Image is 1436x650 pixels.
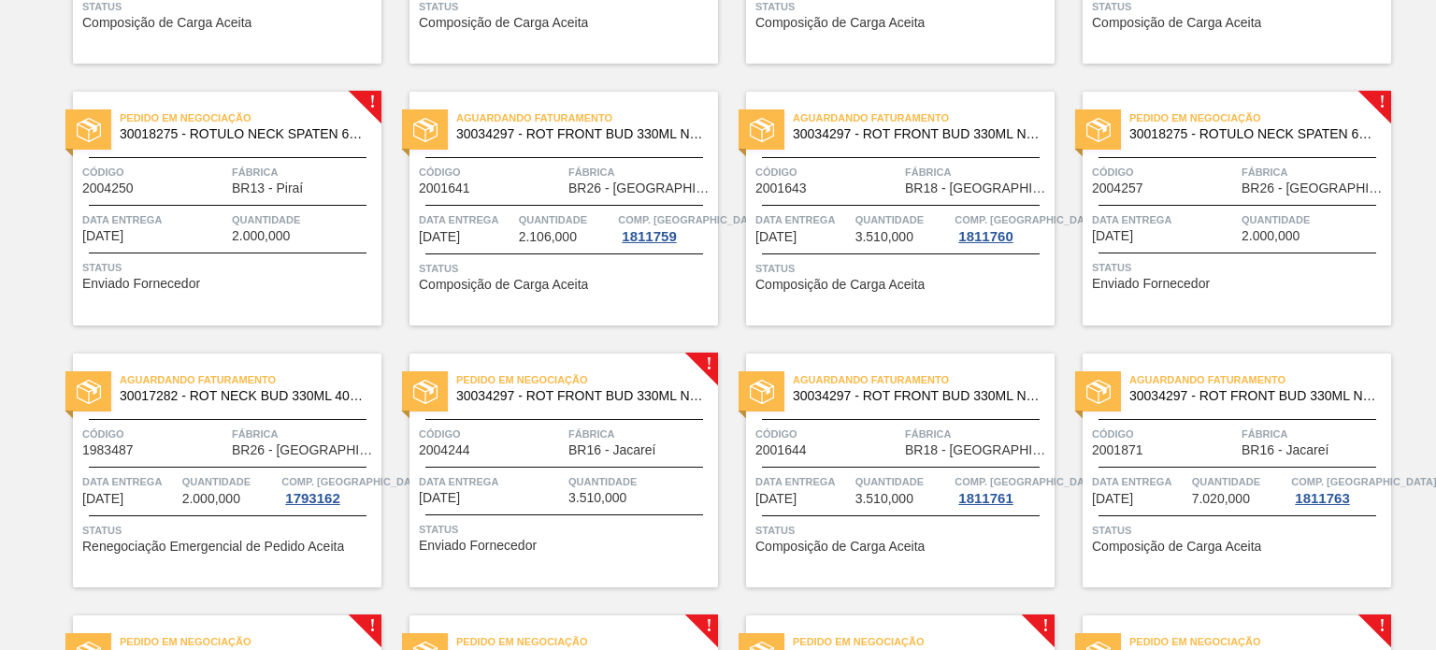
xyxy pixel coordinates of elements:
[1092,492,1133,506] span: 18/09/2025
[1086,380,1111,404] img: status
[82,210,227,229] span: Data entrega
[718,354,1055,587] a: statusAguardando Faturamento30034297 - ROT FRONT BUD 330ML NIV25Código2001644FábricaBR18 - [GEOGR...
[419,259,713,278] span: Status
[82,229,123,243] span: 04/09/2025
[1129,389,1376,403] span: 30034297 - ROT FRONT BUD 330ML NIV25
[755,492,797,506] span: 18/09/2025
[568,443,655,457] span: BR16 - Jacareí
[1242,181,1386,195] span: BR26 - Uberlândia
[1092,163,1237,181] span: Código
[568,472,713,491] span: Quantidade
[77,118,101,142] img: status
[456,370,718,389] span: Pedido em Negociação
[82,181,134,195] span: 2004250
[1129,370,1391,389] span: Aguardando Faturamento
[755,16,925,30] span: Composição de Carga Aceita
[618,229,680,244] div: 1811759
[419,443,470,457] span: 2004244
[419,491,460,505] span: 11/09/2025
[618,210,713,244] a: Comp. [GEOGRAPHIC_DATA]1811759
[456,127,703,141] span: 30034297 - ROT FRONT BUD 330ML NIV25
[905,443,1050,457] span: BR18 - Pernambuco
[381,354,718,587] a: !statusPedido em Negociação30034297 - ROT FRONT BUD 330ML NIV25Código2004244FábricaBR16 - Jacareí...
[45,92,381,325] a: !statusPedido em Negociação30018275 - ROTULO NECK SPATEN 600 RGB 36MIC REDONDOCódigo2004250Fábric...
[82,443,134,457] span: 1983487
[519,210,614,229] span: Quantidade
[182,472,278,491] span: Quantidade
[955,229,1016,244] div: 1811760
[855,230,913,244] span: 3.510,000
[618,210,763,229] span: Comp. Carga
[82,163,227,181] span: Código
[755,425,900,443] span: Código
[755,259,1050,278] span: Status
[793,127,1040,141] span: 30034297 - ROT FRONT BUD 330ML NIV25
[82,425,227,443] span: Código
[855,210,951,229] span: Quantidade
[755,278,925,292] span: Composição de Carga Aceita
[82,540,344,554] span: Renegociação Emergencial de Pedido Aceita
[1092,425,1237,443] span: Código
[232,210,377,229] span: Quantidade
[1086,118,1111,142] img: status
[755,472,851,491] span: Data entrega
[1055,92,1391,325] a: !statusPedido em Negociação30018275 - ROTULO NECK SPATEN 600 RGB 36MIC REDONDOCódigo2004257Fábric...
[1092,229,1133,243] span: 07/09/2025
[750,380,774,404] img: status
[1242,163,1386,181] span: Fábrica
[793,370,1055,389] span: Aguardando Faturamento
[456,389,703,403] span: 30034297 - ROT FRONT BUD 330ML NIV25
[82,258,377,277] span: Status
[232,181,303,195] span: BR13 - Piraí
[232,443,377,457] span: BR26 - Uberlândia
[82,492,123,506] span: 10/09/2025
[793,389,1040,403] span: 30034297 - ROT FRONT BUD 330ML NIV25
[1242,425,1386,443] span: Fábrica
[755,210,851,229] span: Data entrega
[1092,443,1143,457] span: 2001871
[419,539,537,553] span: Enviado Fornecedor
[82,521,377,540] span: Status
[905,163,1050,181] span: Fábrica
[413,118,438,142] img: status
[419,230,460,244] span: 05/09/2025
[77,380,101,404] img: status
[1291,491,1353,506] div: 1811763
[905,425,1050,443] span: Fábrica
[413,380,438,404] img: status
[45,354,381,587] a: statusAguardando Faturamento30017282 - ROT NECK BUD 330ML 40MICRAS 429Código1983487FábricaBR26 - ...
[755,521,1050,540] span: Status
[1092,181,1143,195] span: 2004257
[755,163,900,181] span: Código
[419,425,564,443] span: Código
[1092,16,1261,30] span: Composição de Carga Aceita
[82,277,200,291] span: Enviado Fornecedor
[419,472,564,491] span: Data entrega
[419,210,514,229] span: Data entrega
[955,210,1050,244] a: Comp. [GEOGRAPHIC_DATA]1811760
[120,108,381,127] span: Pedido em Negociação
[955,210,1099,229] span: Comp. Carga
[182,492,240,506] span: 2.000,000
[1092,258,1386,277] span: Status
[82,472,178,491] span: Data entrega
[568,163,713,181] span: Fábrica
[755,230,797,244] span: 07/09/2025
[120,389,366,403] span: 30017282 - ROT NECK BUD 330ML 40MICRAS 429
[1092,277,1210,291] span: Enviado Fornecedor
[232,163,377,181] span: Fábrica
[232,229,290,243] span: 2.000,000
[381,92,718,325] a: statusAguardando Faturamento30034297 - ROT FRONT BUD 330ML NIV25Código2001641FábricaBR26 - [GEOGR...
[855,472,951,491] span: Quantidade
[419,181,470,195] span: 2001641
[955,472,1099,491] span: Comp. Carga
[1129,127,1376,141] span: 30018275 - ROTULO NECK SPATEN 600 RGB 36MIC REDONDO
[755,443,807,457] span: 2001644
[419,163,564,181] span: Código
[568,181,713,195] span: BR26 - Uberlândia
[1291,472,1386,506] a: Comp. [GEOGRAPHIC_DATA]1811763
[232,425,377,443] span: Fábrica
[568,491,626,505] span: 3.510,000
[120,127,366,141] span: 30018275 - ROTULO NECK SPATEN 600 RGB 36MIC REDONDO
[419,278,588,292] span: Composição de Carga Aceita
